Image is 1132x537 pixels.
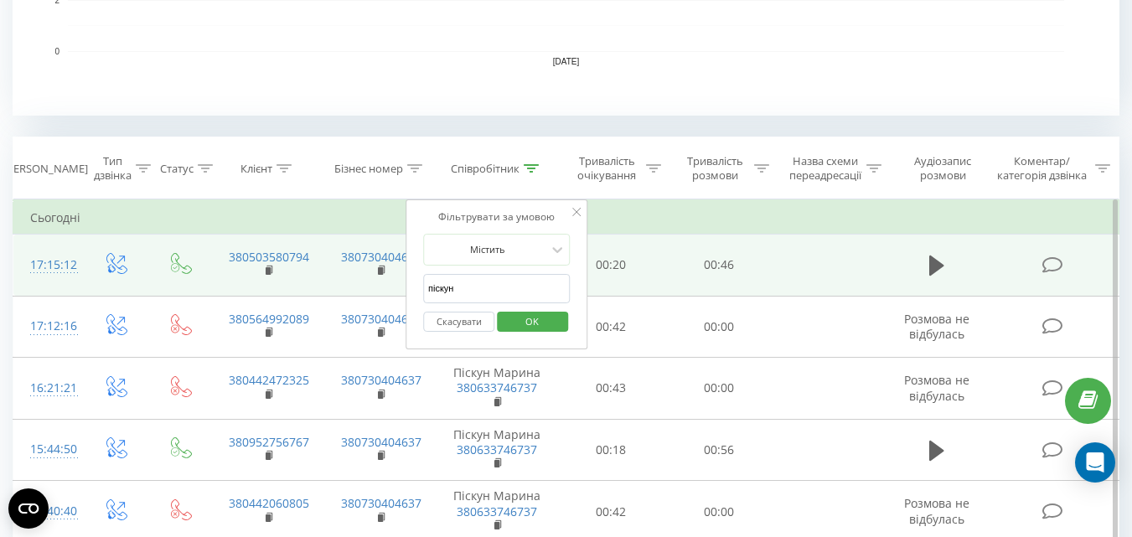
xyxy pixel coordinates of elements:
[423,209,571,225] div: Фільтрувати за умовою
[94,154,132,183] div: Тип дзвінка
[557,296,665,358] td: 00:42
[229,372,309,388] a: 380442472325
[901,154,985,183] div: Аудіозапис розмови
[240,162,272,176] div: Клієнт
[665,419,773,481] td: 00:56
[457,503,537,519] a: 380633746737
[229,434,309,450] a: 380952756767
[904,311,969,342] span: Розмова не відбулась
[30,249,65,281] div: 17:15:12
[557,235,665,297] td: 00:20
[665,235,773,297] td: 00:46
[451,162,519,176] div: Співробітник
[665,358,773,420] td: 00:00
[557,358,665,420] td: 00:43
[993,154,1091,183] div: Коментар/категорія дзвінка
[423,312,494,333] button: Скасувати
[3,162,88,176] div: [PERSON_NAME]
[8,488,49,529] button: Open CMP widget
[788,154,862,183] div: Назва схеми переадресації
[160,162,194,176] div: Статус
[457,380,537,395] a: 380633746737
[334,162,403,176] div: Бізнес номер
[30,433,65,466] div: 15:44:50
[30,372,65,405] div: 16:21:21
[341,249,421,265] a: 380730404637
[229,249,309,265] a: 380503580794
[341,434,421,450] a: 380730404637
[54,47,59,56] text: 0
[457,441,537,457] a: 380633746737
[341,495,421,511] a: 380730404637
[341,311,421,327] a: 380730404637
[30,310,65,343] div: 17:12:16
[497,312,568,333] button: OK
[553,57,580,66] text: [DATE]
[680,154,750,183] div: Тривалість розмови
[13,201,1119,235] td: Сьогодні
[572,154,642,183] div: Тривалість очікування
[904,495,969,526] span: Розмова не відбулась
[437,358,557,420] td: Піскун Марина
[665,296,773,358] td: 00:00
[341,372,421,388] a: 380730404637
[557,419,665,481] td: 00:18
[1075,442,1115,483] div: Open Intercom Messenger
[437,419,557,481] td: Піскун Марина
[30,495,65,528] div: 15:40:40
[229,495,309,511] a: 380442060805
[229,311,309,327] a: 380564992089
[423,274,571,303] input: Введіть значення
[904,372,969,403] span: Розмова не відбулась
[509,308,556,334] span: OK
